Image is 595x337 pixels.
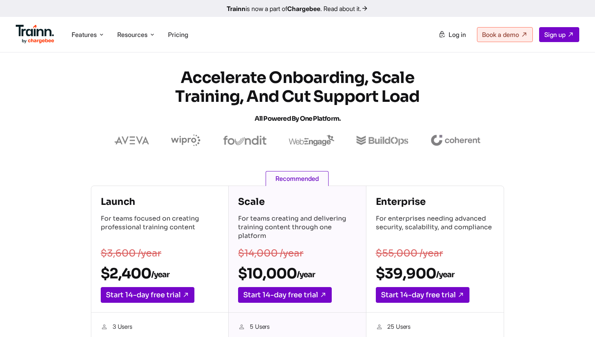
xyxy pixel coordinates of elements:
[482,31,519,39] span: Book a demo
[238,265,356,282] h2: $10,000
[436,270,454,280] sub: /year
[376,265,494,282] h2: $39,900
[101,265,219,282] h2: $2,400
[376,287,469,303] a: Start 14-day free trial
[434,28,471,42] a: Log in
[376,322,494,332] li: 25 Users
[227,5,246,13] b: Trainn
[449,31,466,39] span: Log in
[101,214,219,242] p: For teams focused on creating professional training content
[168,31,188,39] a: Pricing
[151,270,169,280] sub: /year
[101,195,219,208] h4: Launch
[115,136,149,144] img: aveva logo
[477,27,533,42] a: Book a demo
[297,270,315,280] sub: /year
[238,322,356,332] li: 5 Users
[238,247,303,259] s: $14,000 /year
[238,214,356,242] p: For teams creating and delivering training content through one platform
[101,322,219,332] li: 3 Users
[287,5,320,13] b: Chargebee
[289,135,334,146] img: webengage logo
[238,195,356,208] h4: Scale
[544,31,565,39] span: Sign up
[171,134,201,146] img: wipro logo
[431,135,480,146] img: coherent logo
[376,214,494,242] p: For enterprises needing advanced security, scalability, and compliance
[101,247,161,259] s: $3,600 /year
[72,30,97,39] span: Features
[376,195,494,208] h4: Enterprise
[117,30,148,39] span: Resources
[357,136,408,145] img: buildops logo
[101,287,194,303] a: Start 14-day free trial
[539,27,579,42] a: Sign up
[223,136,267,145] img: foundit logo
[16,25,54,44] img: Trainn Logo
[255,114,341,123] span: All Powered by One Platform.
[376,247,443,259] s: $55,000 /year
[266,171,329,186] span: Recommended
[156,68,439,128] h1: Accelerate Onboarding, Scale Training, and Cut Support Load
[238,287,332,303] a: Start 14-day free trial
[556,299,595,337] iframe: Chat Widget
